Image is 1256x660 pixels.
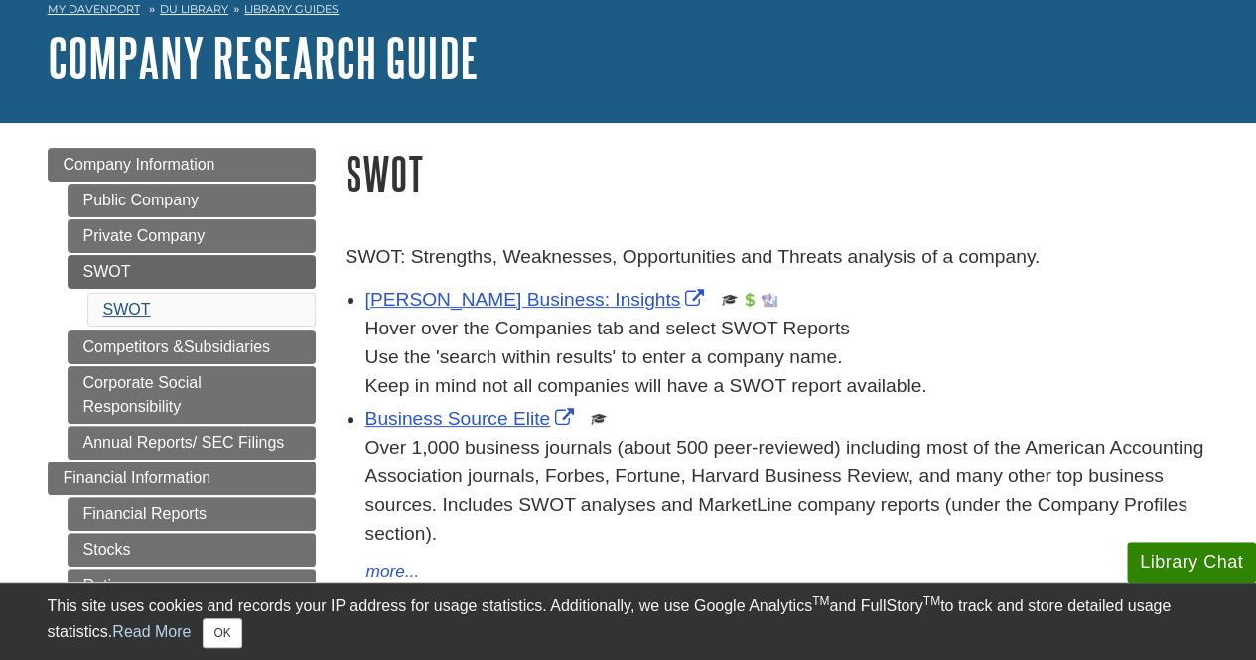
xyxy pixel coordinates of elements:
[103,301,151,318] a: SWOT
[365,315,1209,400] div: Hover over the Companies tab and select SWOT Reports Use the 'search within results' to enter a c...
[365,434,1209,548] p: Over 1,000 business journals (about 500 peer-reviewed) including most of the American Accounting ...
[48,594,1209,648] div: This site uses cookies and records your IP address for usage statistics. Additionally, we use Goo...
[365,558,421,586] button: more...
[923,594,940,608] sup: TM
[160,2,228,16] a: DU Library
[365,408,580,429] a: Link opens in new window
[68,219,316,253] a: Private Company
[68,184,316,217] a: Public Company
[48,1,140,18] a: My Davenport
[68,366,316,424] a: Corporate Social Responsibility
[68,330,316,364] a: Competitors &Subsidiaries
[68,497,316,531] a: Financial Reports
[365,289,710,310] a: Link opens in new window
[68,533,316,567] a: Stocks
[48,462,316,495] a: Financial Information
[68,569,316,602] a: Ratios
[48,27,479,88] a: Company Research Guide
[68,255,316,289] a: SWOT
[244,2,339,16] a: Library Guides
[64,156,215,173] span: Company Information
[112,623,191,640] a: Read More
[346,148,1209,198] h1: SWOT
[64,469,211,486] span: Financial Information
[722,292,738,308] img: Scholarly or Peer Reviewed
[203,618,241,648] button: Close
[68,426,316,460] a: Annual Reports/ SEC Filings
[742,292,758,308] img: Financial Report
[346,243,1209,272] p: SWOT: Strengths, Weaknesses, Opportunities and Threats analysis of a company.
[1127,542,1256,583] button: Library Chat
[812,594,829,608] sup: TM
[591,411,607,427] img: Scholarly or Peer Reviewed
[48,148,316,182] a: Company Information
[762,292,777,308] img: Industry Report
